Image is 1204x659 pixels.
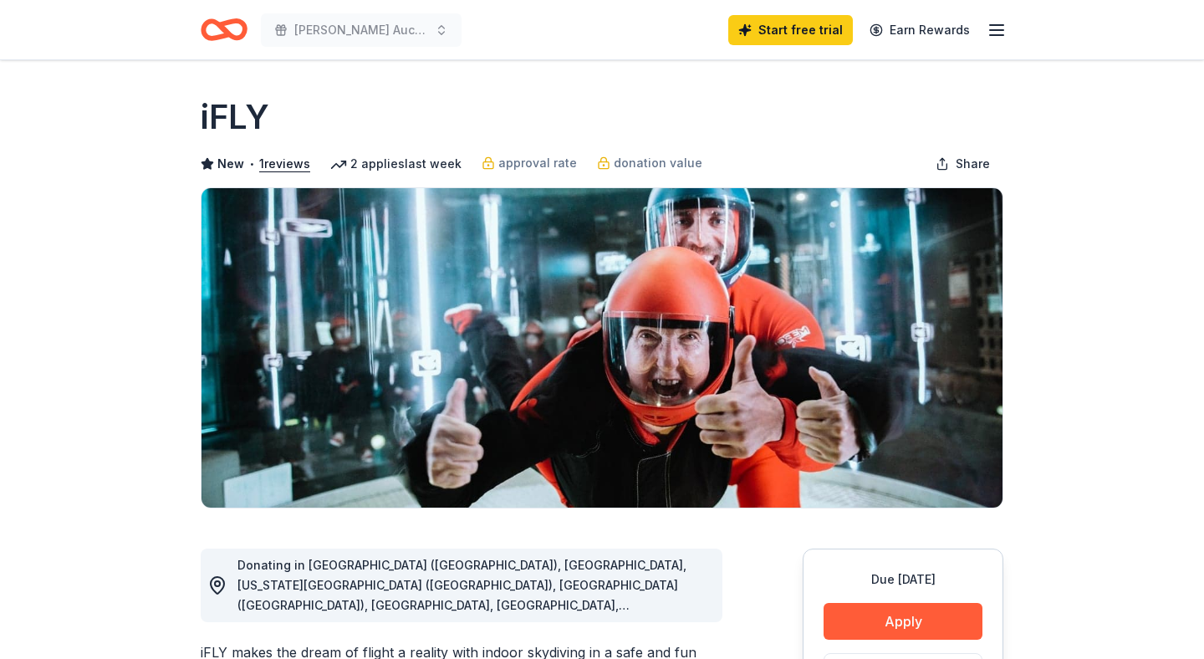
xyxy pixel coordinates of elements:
[728,15,853,45] a: Start free trial
[922,147,1003,181] button: Share
[860,15,980,45] a: Earn Rewards
[956,154,990,174] span: Share
[294,20,428,40] span: [PERSON_NAME] Auction for a Cause
[249,157,255,171] span: •
[824,603,982,640] button: Apply
[202,188,1002,508] img: Image for iFLY
[201,10,247,49] a: Home
[614,153,702,173] span: donation value
[330,154,462,174] div: 2 applies last week
[597,153,702,173] a: donation value
[259,154,310,174] button: 1reviews
[824,570,982,590] div: Due [DATE]
[261,13,462,47] button: [PERSON_NAME] Auction for a Cause
[201,94,269,140] h1: iFLY
[482,153,577,173] a: approval rate
[498,153,577,173] span: approval rate
[217,154,244,174] span: New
